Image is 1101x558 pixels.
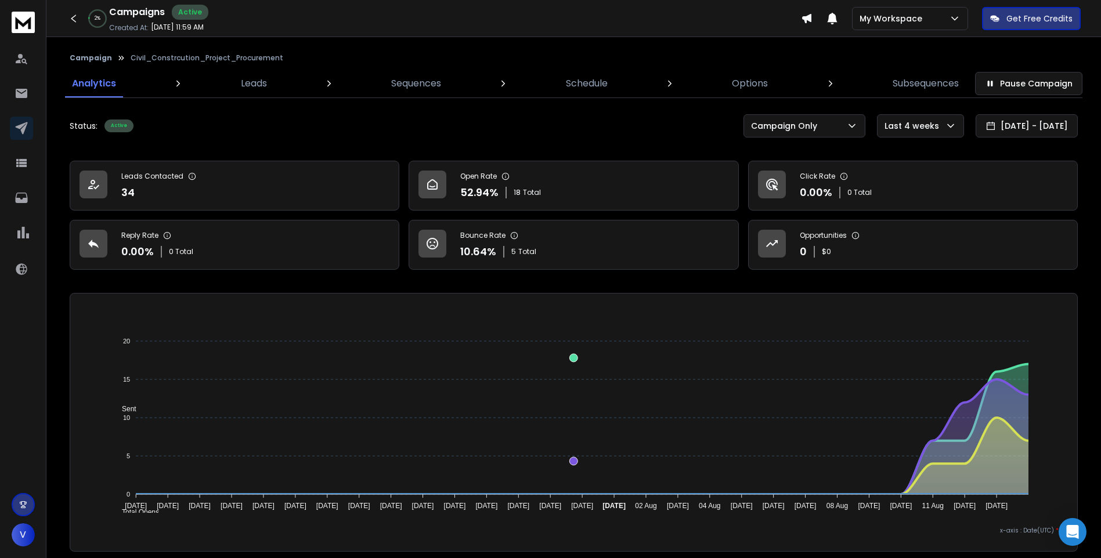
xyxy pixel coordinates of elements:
p: 52.94 % [460,184,499,201]
tspan: [DATE] [667,502,689,510]
tspan: [DATE] [986,502,1008,510]
p: Options [732,77,768,90]
button: V [12,523,35,546]
p: 0 Total [847,188,872,197]
a: Reply Rate0.00%0 Total [70,220,399,270]
a: Sequences [384,70,448,97]
tspan: [DATE] [763,502,785,510]
span: Total Opens [113,508,159,516]
p: $ 0 [822,247,831,256]
tspan: 0 [127,491,130,498]
button: [DATE] - [DATE] [976,114,1078,137]
a: Opportunities0$0 [748,220,1078,270]
tspan: 08 Aug [826,502,848,510]
p: 0.00 % [121,244,154,260]
p: Sequences [391,77,441,90]
tspan: [DATE] [316,502,338,510]
tspan: [DATE] [412,502,434,510]
span: 5 [511,247,516,256]
tspan: [DATE] [890,502,912,510]
p: 2 % [95,15,100,22]
tspan: [DATE] [189,502,211,510]
button: Pause Campaign [975,72,1082,95]
p: x-axis : Date(UTC) [89,526,1059,535]
h1: Campaigns [109,5,165,19]
p: 34 [121,184,135,201]
a: Options [725,70,775,97]
tspan: [DATE] [795,502,817,510]
tspan: [DATE] [125,502,147,510]
tspan: 5 [127,452,130,459]
div: Open Intercom Messenger [1059,518,1086,546]
tspan: [DATE] [602,502,626,510]
p: 0 [800,244,807,260]
tspan: 10 [123,414,130,421]
tspan: [DATE] [157,502,179,510]
a: Click Rate0.00%0 Total [748,161,1078,211]
a: Open Rate52.94%18Total [409,161,738,211]
p: Last 4 weeks [885,120,944,132]
p: 10.64 % [460,244,496,260]
p: Subsequences [893,77,959,90]
tspan: 15 [123,376,130,383]
p: Bounce Rate [460,231,506,240]
tspan: [DATE] [443,502,465,510]
p: Leads [241,77,267,90]
span: Total [523,188,541,197]
tspan: 04 Aug [699,502,720,510]
span: 18 [514,188,521,197]
p: Civil_Constrcution_Project_Procurement [131,53,283,63]
p: Click Rate [800,172,835,181]
div: Active [104,119,133,132]
p: Leads Contacted [121,172,183,181]
tspan: [DATE] [252,502,275,510]
a: Schedule [559,70,615,97]
tspan: [DATE] [284,502,306,510]
span: Total [518,247,536,256]
p: 0.00 % [800,184,832,201]
button: Campaign [70,53,112,63]
tspan: [DATE] [731,502,753,510]
p: Opportunities [800,231,847,240]
img: logo [12,12,35,33]
tspan: [DATE] [475,502,497,510]
span: Sent [113,405,136,413]
p: Get Free Credits [1006,13,1073,24]
button: Get Free Credits [982,7,1081,30]
a: Subsequences [886,70,966,97]
a: Bounce Rate10.64%5Total [409,220,738,270]
tspan: [DATE] [858,502,880,510]
tspan: [DATE] [348,502,370,510]
a: Leads Contacted34 [70,161,399,211]
p: Open Rate [460,172,497,181]
a: Leads [234,70,274,97]
p: Schedule [566,77,608,90]
tspan: [DATE] [954,502,976,510]
tspan: [DATE] [507,502,529,510]
p: My Workspace [860,13,927,24]
tspan: 20 [123,338,130,345]
p: Status: [70,120,98,132]
div: Active [172,5,208,20]
a: Analytics [65,70,123,97]
p: Campaign Only [751,120,822,132]
tspan: [DATE] [571,502,593,510]
p: 0 Total [169,247,193,256]
tspan: [DATE] [221,502,243,510]
p: Analytics [72,77,116,90]
tspan: [DATE] [380,502,402,510]
p: Reply Rate [121,231,158,240]
p: [DATE] 11:59 AM [151,23,204,32]
tspan: 11 Aug [922,502,944,510]
tspan: 02 Aug [635,502,656,510]
tspan: [DATE] [539,502,561,510]
p: Created At: [109,23,149,32]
